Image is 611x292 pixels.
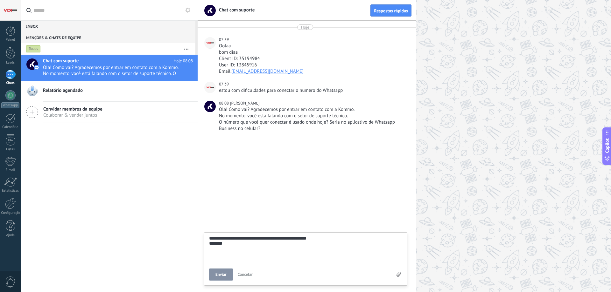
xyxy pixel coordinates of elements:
div: Calendário [1,125,20,129]
span: Enviar [215,272,227,277]
span: Chat com suporte [43,58,79,64]
span: Cancelar [238,272,253,277]
div: Painel [1,38,20,42]
span: Olá! Como vai? Agradecemos por entrar em contato com a Kommo. No momento, você está falando com o... [43,65,181,77]
div: Configurações [1,211,20,215]
a: Chat com suporte Hoje 08:08 Olá! Como vai? Agradecemos por entrar em contato com a Kommo. No mome... [21,55,198,81]
div: Menções & Chats de equipe [21,32,195,43]
span: Jordana H [204,101,216,112]
div: estou com dificuldades para conectar o numero do Whatsapp [219,87,406,94]
span: Relatório agendado [43,87,83,94]
div: User ID: 13845916 [219,62,406,68]
div: Inbox [21,20,195,32]
div: O número que você quer conectar é usado onde hoje? Seria no aplicativo de Whatsapp Business no ce... [219,119,406,132]
div: Leads [1,61,20,65]
span: Convidar membros da equipe [43,106,102,112]
button: Mais [179,43,193,55]
div: WhatsApp [1,102,19,108]
div: Olá! Como vai? Agradecemos por entrar em contato com a Kommo. [219,106,406,113]
div: E-mail [1,168,20,172]
span: Hoje 08:08 [174,58,193,64]
div: Todos [26,45,41,53]
span: VDI Company [204,37,216,49]
div: Ajuda [1,233,20,237]
div: 07:39 [219,37,230,43]
div: 08:08 [219,100,230,106]
div: 07:39 [219,81,230,87]
span: Jordana H [230,100,259,106]
a: Relatório agendado [21,81,198,101]
div: Estatísticas [1,189,20,193]
button: Enviar [209,268,233,281]
button: Respostas rápidas [370,4,411,17]
div: No momento, você está falando com o setor de suporte técnico. [219,113,406,119]
div: Chats [1,81,20,85]
a: [EMAIL_ADDRESS][DOMAIN_NAME] [231,68,304,74]
button: Cancelar [235,268,256,281]
div: Listas [1,147,20,152]
div: Client ID: 35194984 [219,56,406,62]
div: Hoje [301,24,309,30]
div: bom diaa [219,49,406,56]
span: Respostas rápidas [374,9,408,13]
span: Copilot [604,138,610,153]
div: Email: [219,68,406,75]
span: Colaborar & vender juntos [43,112,102,118]
div: Oolaa [219,43,406,49]
span: VDI Company [204,82,216,93]
span: Chat com suporte [215,7,255,13]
